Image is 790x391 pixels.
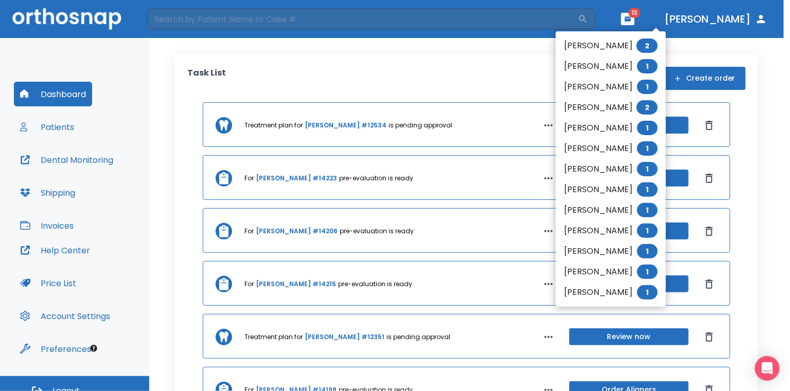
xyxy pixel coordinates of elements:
li: [PERSON_NAME] [556,118,666,138]
li: [PERSON_NAME] [556,35,666,56]
span: 1 [637,203,658,217]
span: 1 [637,141,658,156]
li: [PERSON_NAME] [556,56,666,77]
li: [PERSON_NAME] [556,138,666,159]
span: 1 [637,244,658,258]
span: 1 [637,182,658,197]
li: [PERSON_NAME] [556,179,666,200]
li: [PERSON_NAME] [556,200,666,220]
span: 1 [637,121,658,135]
li: [PERSON_NAME] [556,97,666,118]
li: [PERSON_NAME] [556,220,666,241]
span: 1 [637,80,658,94]
div: Open Intercom Messenger [755,356,780,381]
li: [PERSON_NAME] [556,282,666,303]
span: 1 [637,224,658,238]
span: 1 [637,265,658,279]
span: 1 [637,162,658,176]
li: [PERSON_NAME] [556,77,666,97]
li: [PERSON_NAME] [556,241,666,262]
li: [PERSON_NAME] [556,159,666,179]
span: 2 [637,100,658,115]
span: 2 [637,39,658,53]
span: 1 [637,59,658,73]
span: 1 [637,285,658,300]
li: [PERSON_NAME] [556,262,666,282]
